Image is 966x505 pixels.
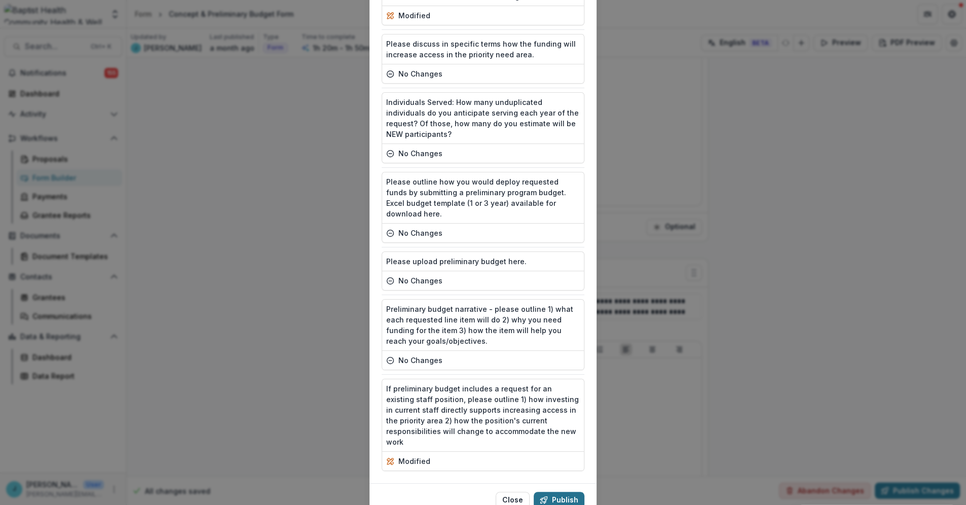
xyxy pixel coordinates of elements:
[386,176,580,219] p: Please outline how you would deploy requested funds by submitting a preliminary program budget. E...
[398,10,430,21] p: modified
[398,275,442,286] p: no changes
[398,355,442,366] p: no changes
[386,304,580,346] p: Preliminary budget narrative - please outline 1) what each requested line item will do 2) why you...
[398,68,442,79] p: no changes
[398,228,442,238] p: no changes
[398,456,430,466] p: modified
[386,383,580,447] p: If preliminary budget includes a request for an existing staff position, please outline 1) how in...
[386,256,527,267] p: Please upload preliminary budget here.
[386,39,580,60] p: Please discuss in specific terms how the funding will increase access in the priority need area.
[398,148,442,159] p: no changes
[386,97,580,139] p: Individuals Served: How many unduplicated individuals do you anticipate serving each year of the ...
